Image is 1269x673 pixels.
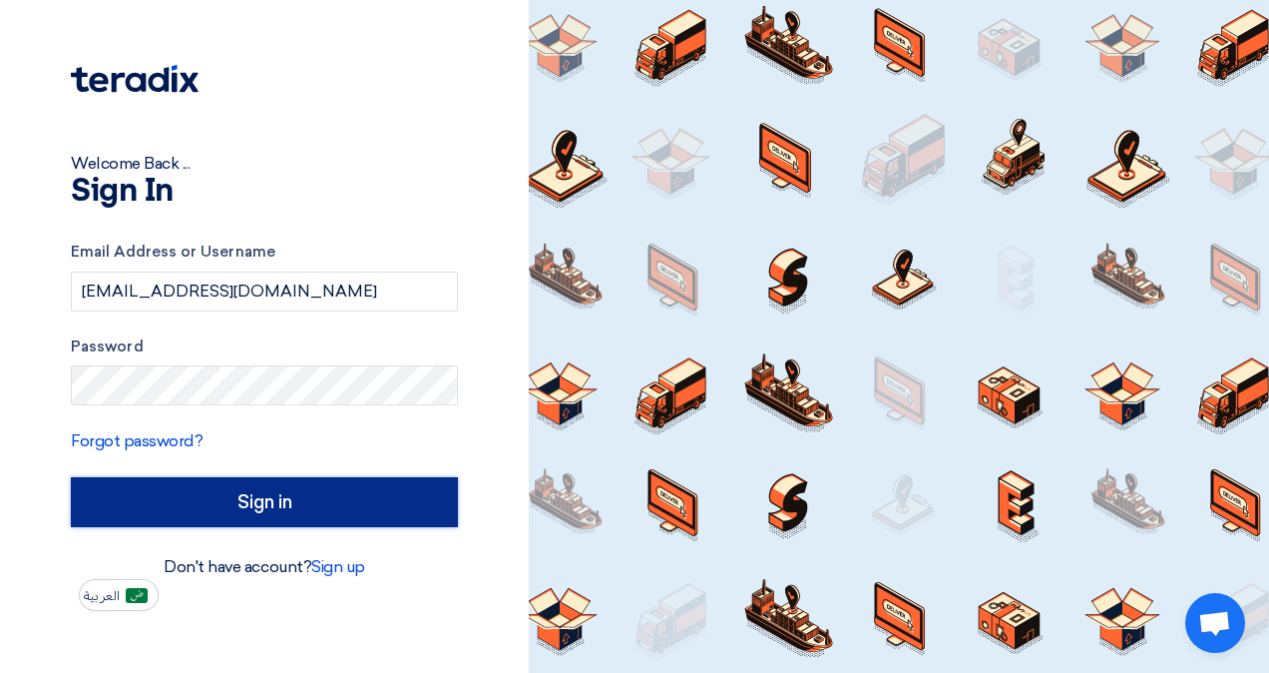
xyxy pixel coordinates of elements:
[71,555,458,579] div: Don't have account?
[71,477,458,527] input: Sign in
[311,557,365,576] a: Sign up
[84,589,120,603] span: العربية
[71,272,458,312] input: Enter your business email or username
[71,152,458,176] div: Welcome Back ...
[79,579,159,611] button: العربية
[1185,593,1245,653] a: Open chat
[71,176,458,208] h1: Sign In
[126,588,148,603] img: ar-AR.png
[71,431,203,450] a: Forgot password?
[71,65,199,93] img: Teradix logo
[71,241,458,264] label: Email Address or Username
[71,336,458,358] label: Password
